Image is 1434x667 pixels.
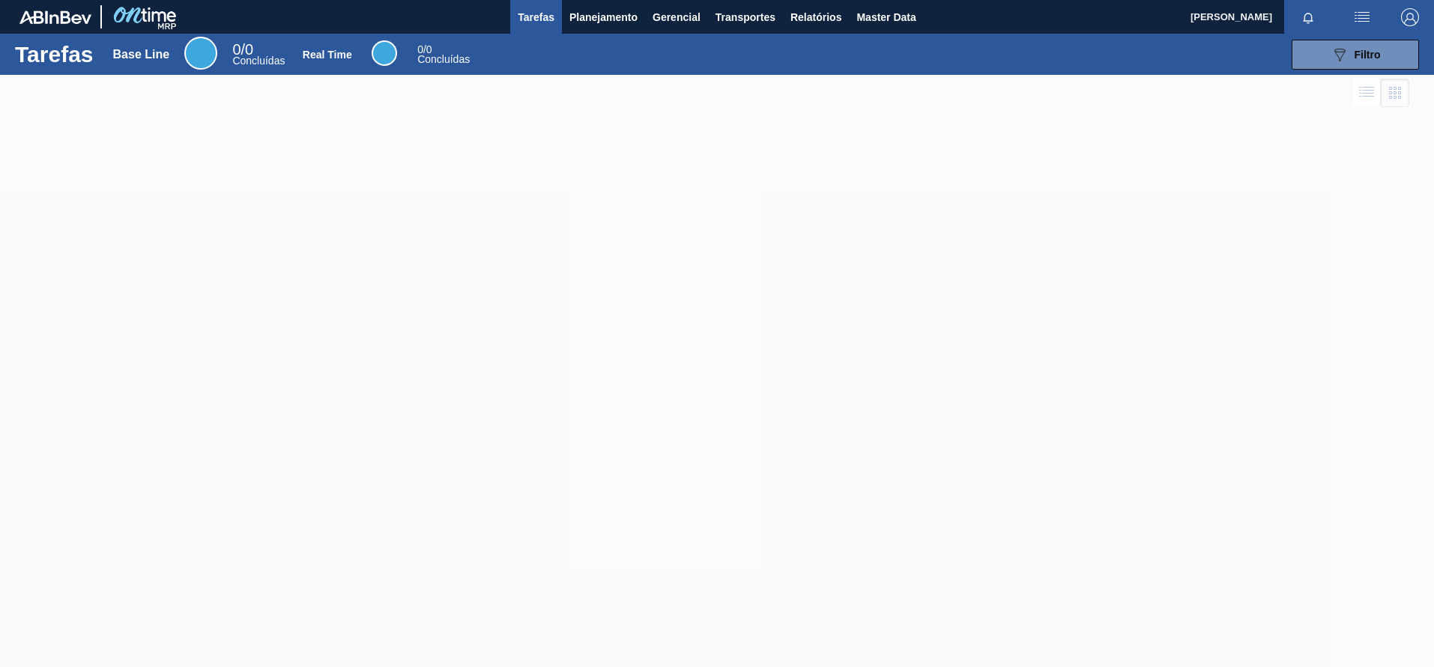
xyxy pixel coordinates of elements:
button: Notificações [1284,7,1332,28]
div: Base Line [184,37,217,70]
img: userActions [1353,8,1371,26]
span: Concluídas [417,53,470,65]
div: Base Line [113,48,170,61]
img: Logout [1401,8,1419,26]
span: Relatórios [790,8,841,26]
div: Base Line [232,43,285,66]
span: Transportes [716,8,775,26]
span: Tarefas [518,8,554,26]
h1: Tarefas [15,46,94,63]
span: Filtro [1355,49,1381,61]
span: 0 [232,41,240,58]
span: / 0 [232,41,253,58]
span: Gerencial [653,8,701,26]
span: Planejamento [569,8,638,26]
span: Master Data [856,8,916,26]
img: TNhmsLtSVTkK8tSr43FrP2fwEKptu5GPRR3wAAAABJRU5ErkJggg== [19,10,91,24]
div: Real Time [372,40,397,66]
span: Concluídas [232,55,285,67]
button: Filtro [1292,40,1419,70]
div: Real Time [303,49,352,61]
span: 0 [417,43,423,55]
span: / 0 [417,43,432,55]
div: Real Time [417,45,470,64]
